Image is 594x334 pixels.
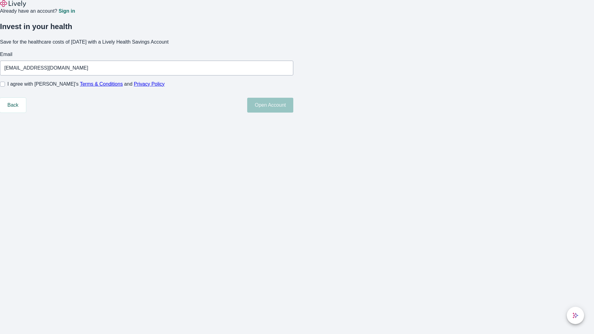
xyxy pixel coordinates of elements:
svg: Lively AI Assistant [572,312,579,319]
button: chat [567,307,584,324]
span: I agree with [PERSON_NAME]’s and [7,80,165,88]
a: Sign in [58,9,75,14]
a: Terms & Conditions [80,81,123,87]
a: Privacy Policy [134,81,165,87]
